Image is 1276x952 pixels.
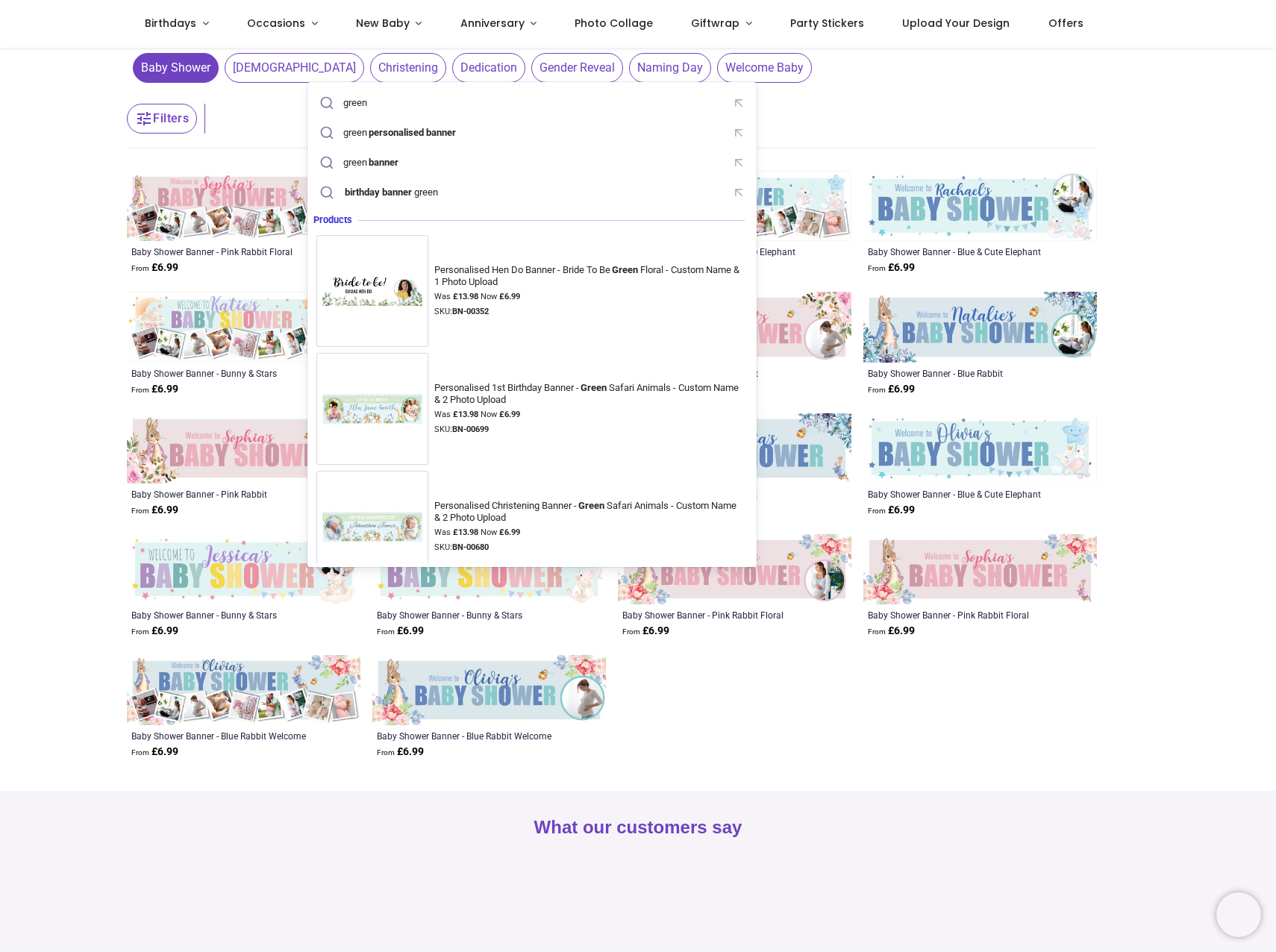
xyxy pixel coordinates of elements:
button: Fill query with "green personalised banner" [727,122,750,145]
img: Personalised Baby Shower Banner - Pink Rabbit Floral Welcome - Custom Name & 1 Photo [618,534,851,604]
button: [DEMOGRAPHIC_DATA] [219,53,364,83]
a: Baby Shower Banner - Blue & Cute Elephant [868,488,1048,500]
span: Dedication [452,53,525,83]
strong: £ 6.99 [499,410,520,419]
button: Fill query with "birthday banner green" [727,181,750,204]
span: Baby Shower [133,53,219,83]
a: Baby Shower Banner - Bunny & Stars [131,367,311,379]
img: Personalised Baby Shower Banner - Blue & Cute Elephant - Custom Name & 1 Photo Upload [863,171,1097,241]
strong: £ 6.99 [131,624,178,639]
div: Was Now [434,409,748,421]
div: SKU: [434,424,748,436]
span: [DEMOGRAPHIC_DATA] [225,53,364,83]
img: Personalised Baby Shower Banner - Bunny & Stars - Custom Name & 9 Photo Upload [127,292,360,362]
strong: £ 6.99 [868,624,915,639]
strong: £ 6.99 [131,745,178,760]
div: Personalised Hen Do Banner - Bride To Be Floral - Custom Name & 1 Photo Upload [434,264,742,289]
strong: £ 6.99 [499,292,520,301]
strong: £ 13.98 [453,410,478,419]
mark: banner [367,154,401,169]
button: Fill query with "green" [727,92,750,115]
img: Personalised Christening Banner - Green Safari Animals - Custom Name & 2 Photo Upload [316,506,428,548]
a: Baby Shower Banner - Pink Rabbit Floral Welcome [868,609,1048,621]
div: green [343,187,438,198]
a: Baby Shower Banner - Blue Rabbit [868,367,1048,379]
strong: £ 6.99 [377,745,424,760]
mark: birthday banner [343,184,414,199]
span: Party Stickers [790,16,864,31]
span: Products [313,214,358,226]
span: Christening [370,53,446,83]
mark: personalised banner [367,125,458,140]
a: Personalised 1st Birthday Banner - Green Safari Animals - Custom Name & 2 Photo UploadPersonalise... [316,353,748,465]
img: Personalised Baby Shower Banner - Bunny & Stars - Custom Name & 1 Photo Upload [127,534,360,604]
div: Baby Shower Banner - Bunny & Stars [131,609,311,621]
span: From [868,264,886,272]
div: SKU: [434,306,748,318]
a: Personalised Hen Do Banner - Bride To Be Green Floral - Custom Name & 1 Photo UploadPersonalised ... [316,235,748,347]
span: From [131,386,149,394]
span: From [868,627,886,636]
a: Baby Shower Banner - Blue Rabbit Welcome [377,730,557,742]
mark: Green [579,380,609,395]
div: Was Now [434,527,748,539]
span: Birthdays [145,16,196,31]
span: From [131,507,149,515]
a: Baby Shower Banner - Pink Rabbit [131,488,311,500]
strong: £ 6.99 [499,527,520,537]
button: Fill query with "green banner" [727,151,750,175]
button: Baby Shower [127,53,219,83]
strong: BN-00352 [452,307,489,316]
a: Personalised Christening Banner - Green Safari Animals - Custom Name & 2 Photo UploadPersonalised... [316,471,748,583]
img: Personalised Baby Shower Banner - Blue Rabbit - Custom Name & 1 Photo Upload [863,292,1097,362]
img: Personalised Baby Shower Banner - Blue Rabbit Welcome - Custom Name & 1 Photo Upload [372,655,606,725]
span: Gender Reveal [531,53,623,83]
span: Occasions [247,16,305,31]
img: Personalised Baby Shower Banner - Blue Rabbit Welcome - Custom Name & 9 Photo Upload [127,655,360,725]
mark: Green [577,498,607,513]
span: New Baby [356,16,410,31]
button: Naming Day [623,53,711,83]
img: Personalised 1st Birthday Banner - Green Safari Animals - Custom Name & 2 Photo Upload [316,388,428,430]
img: Personalised Baby Shower Banner - Pink Rabbit Floral Welcome - Custom Name & 9 Photo Upload [127,171,360,241]
div: Was Now [434,291,748,303]
a: Baby Shower Banner - Pink Rabbit Floral Welcome [622,609,802,621]
mark: Green [610,262,640,277]
img: Personalised Baby Shower Banner - Pink Rabbit - Custom Name [127,413,360,483]
button: Gender Reveal [525,53,623,83]
div: green [343,127,458,139]
img: Personalised Baby Shower Banner - Blue & Cute Elephant - Custom Name [863,413,1097,483]
div: green [343,157,401,169]
strong: £ 13.98 [453,527,478,537]
a: Baby Shower Banner - Blue & Cute Elephant [868,245,1048,257]
button: Filters [127,104,197,134]
span: Upload Your Design [902,16,1010,31]
img: Personalised Hen Do Banner - Bride To Be Green Floral - Custom Name & 1 Photo Upload [316,270,428,312]
strong: £ 6.99 [377,624,424,639]
button: Dedication [446,53,525,83]
span: From [868,507,886,515]
strong: £ 13.98 [453,292,478,301]
a: Baby Shower Banner - Blue Rabbit Welcome [131,730,311,742]
img: Personalised Baby Shower Banner - Pink Rabbit Floral Welcome - Custom Name [863,534,1097,604]
span: From [868,386,886,394]
div: Personalised 1st Birthday Banner - Safari Animals - Custom Name & 2 Photo Upload [434,382,742,407]
strong: £ 6.99 [868,260,915,275]
div: green [343,97,367,109]
a: Baby Shower Banner - Pink Rabbit Floral Welcome [131,245,311,257]
span: From [131,627,149,636]
div: Baby Shower Banner - Bunny & Stars [377,609,557,621]
strong: £ 6.99 [131,382,178,397]
iframe: Brevo live chat [1216,892,1261,937]
strong: £ 6.99 [131,260,178,275]
strong: BN-00680 [452,542,489,552]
